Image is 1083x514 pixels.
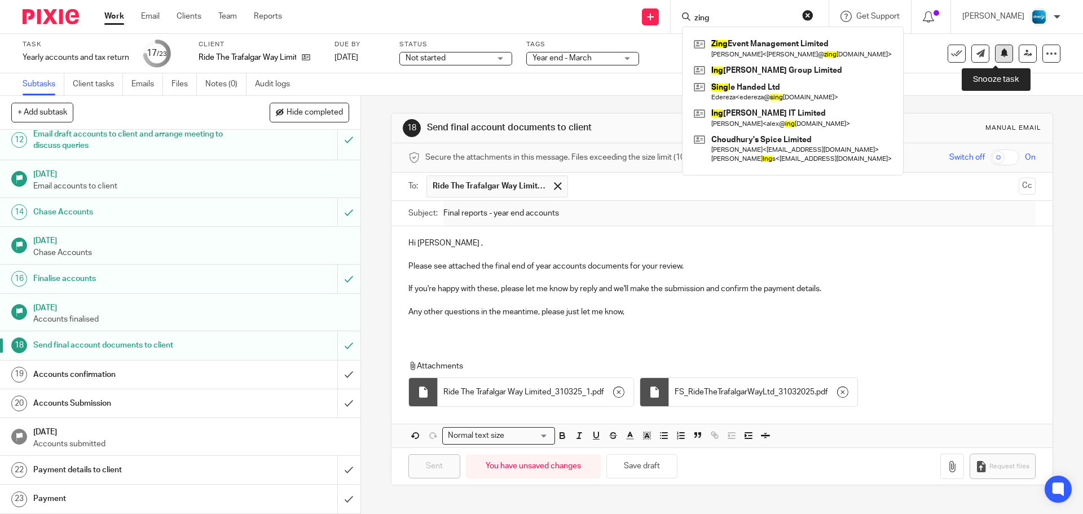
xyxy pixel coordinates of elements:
[606,454,677,478] button: Save draft
[11,204,27,220] div: 14
[949,152,985,163] span: Switch off
[989,462,1029,471] span: Request files
[675,386,815,398] span: FS_RideTheTrafalgarWayLtd_31032025
[408,361,1014,372] p: Attachments
[218,11,237,22] a: Team
[23,40,129,49] label: Task
[408,181,421,192] label: To:
[33,395,228,412] h1: Accounts Submission
[104,11,124,22] a: Work
[442,427,555,445] div: Search for option
[532,54,592,62] span: Year end - March
[1019,178,1036,195] button: Cc
[287,108,343,117] span: Hide completed
[408,306,1035,318] p: Any other questions in the meantime, please just let me know,
[33,247,349,258] p: Chase Accounts
[425,152,803,163] span: Secure the attachments in this message. Files exceeding the size limit (10MB) will be secured aut...
[962,11,1024,22] p: [PERSON_NAME]
[33,424,349,438] h1: [DATE]
[157,51,167,57] small: /23
[33,232,349,247] h1: [DATE]
[985,124,1041,133] div: Manual email
[33,438,349,450] p: Accounts submitted
[466,454,601,478] div: You have unsaved changes
[408,238,1035,249] p: Hi [PERSON_NAME] ,
[33,314,349,325] p: Accounts finalised
[970,454,1035,479] button: Request files
[33,270,228,287] h1: Finalise accounts
[433,181,545,192] span: Ride The Trafalgar Way Limited
[802,10,813,21] button: Clear
[11,132,27,148] div: 12
[334,40,385,49] label: Due by
[11,396,27,411] div: 20
[816,386,828,398] span: pdf
[205,73,246,95] a: Notes (0)
[438,378,633,406] div: .
[33,337,228,354] h1: Send final account documents to client
[1025,152,1036,163] span: On
[33,166,349,180] h1: [DATE]
[592,386,604,398] span: pdf
[693,14,795,24] input: Search
[33,462,228,478] h1: Payment details to client
[406,54,446,62] span: Not started
[408,208,438,219] label: Subject:
[199,40,320,49] label: Client
[33,204,228,221] h1: Chase Accounts
[177,11,201,22] a: Clients
[408,454,460,478] input: Sent
[334,54,358,61] span: [DATE]
[408,261,1035,272] p: Please see attached the final end of year accounts documents for your review.
[11,103,73,122] button: + Add subtask
[1030,8,1048,26] img: Diverso%20logo.png
[255,73,298,95] a: Audit logs
[669,378,857,406] div: .
[526,40,639,49] label: Tags
[171,73,197,95] a: Files
[508,430,548,442] input: Search for option
[443,386,591,398] span: Ride The Trafalgar Way Limited_310325_1
[33,366,228,383] h1: Accounts confirmation
[199,52,296,63] p: Ride The Trafalgar Way Limited
[11,462,27,478] div: 22
[147,47,167,60] div: 17
[131,73,163,95] a: Emails
[33,181,349,192] p: Email accounts to client
[399,40,512,49] label: Status
[427,122,746,134] h1: Send final account documents to client
[23,73,64,95] a: Subtasks
[270,103,349,122] button: Hide completed
[11,491,27,507] div: 23
[11,337,27,353] div: 18
[856,12,900,20] span: Get Support
[73,73,123,95] a: Client tasks
[403,119,421,137] div: 18
[141,11,160,22] a: Email
[33,490,228,507] h1: Payment
[23,52,129,63] div: Yearly accounts and tax return
[445,430,507,442] span: Normal text size
[11,271,27,287] div: 16
[408,283,1035,295] p: If you're happy with these, please let me know by reply and we'll make the submission and confirm...
[254,11,282,22] a: Reports
[33,300,349,314] h1: [DATE]
[33,126,228,155] h1: Email draft accounts to client and arrange meeting to discuss queries
[23,9,79,24] img: Pixie
[11,367,27,383] div: 19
